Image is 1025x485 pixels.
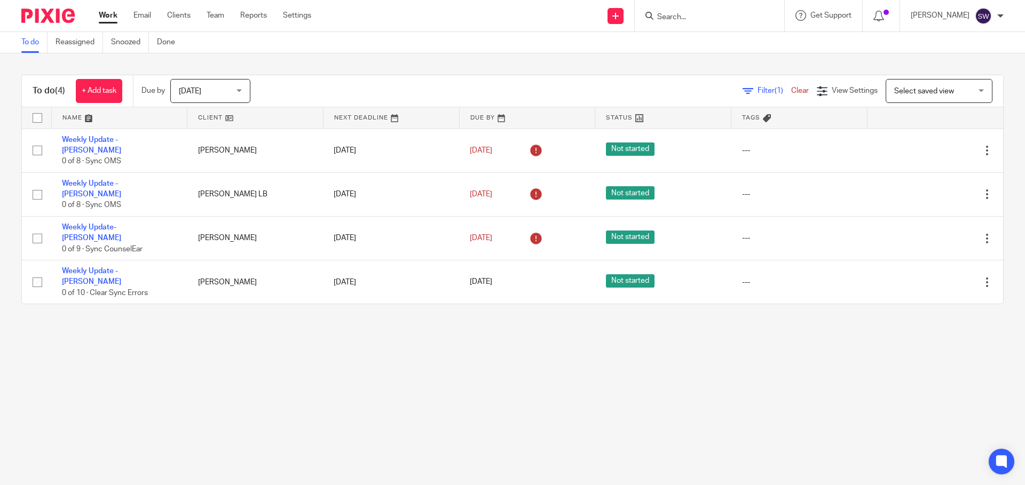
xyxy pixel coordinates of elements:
[606,142,655,156] span: Not started
[62,180,121,198] a: Weekly Update - [PERSON_NAME]
[975,7,992,25] img: svg%3E
[606,186,655,200] span: Not started
[21,9,75,23] img: Pixie
[606,274,655,288] span: Not started
[55,86,65,95] span: (4)
[62,202,121,209] span: 0 of 8 · Sync OMS
[21,32,48,53] a: To do
[187,129,324,172] td: [PERSON_NAME]
[133,10,151,21] a: Email
[99,10,117,21] a: Work
[323,260,459,304] td: [DATE]
[187,172,324,216] td: [PERSON_NAME] LB
[167,10,191,21] a: Clients
[187,216,324,260] td: [PERSON_NAME]
[323,129,459,172] td: [DATE]
[791,87,809,94] a: Clear
[62,157,121,165] span: 0 of 8 · Sync OMS
[187,260,324,304] td: [PERSON_NAME]
[758,87,791,94] span: Filter
[76,79,122,103] a: + Add task
[832,87,878,94] span: View Settings
[470,234,492,242] span: [DATE]
[470,147,492,154] span: [DATE]
[283,10,311,21] a: Settings
[179,88,201,95] span: [DATE]
[810,12,851,19] span: Get Support
[111,32,149,53] a: Snoozed
[62,245,143,253] span: 0 of 9 · Sync CounselEar
[742,233,857,243] div: ---
[56,32,103,53] a: Reassigned
[240,10,267,21] a: Reports
[470,279,492,286] span: [DATE]
[62,267,121,285] a: Weekly Update - [PERSON_NAME]
[62,224,121,242] a: Weekly Update- [PERSON_NAME]
[742,115,760,121] span: Tags
[323,216,459,260] td: [DATE]
[323,172,459,216] td: [DATE]
[742,189,857,200] div: ---
[62,289,148,297] span: 0 of 10 · Clear Sync Errors
[33,85,65,97] h1: To do
[656,13,752,22] input: Search
[207,10,224,21] a: Team
[62,136,121,154] a: Weekly Update - [PERSON_NAME]
[911,10,969,21] p: [PERSON_NAME]
[470,190,492,198] span: [DATE]
[742,145,857,156] div: ---
[894,88,954,95] span: Select saved view
[141,85,165,96] p: Due by
[157,32,183,53] a: Done
[775,87,783,94] span: (1)
[606,230,655,244] span: Not started
[742,277,857,288] div: ---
